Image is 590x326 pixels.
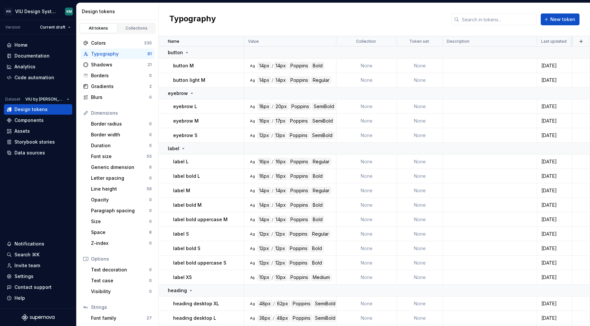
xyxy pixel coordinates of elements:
[149,208,152,213] div: 0
[4,61,72,72] a: Analytics
[397,296,443,311] td: None
[250,202,255,208] div: Ag
[537,274,572,281] div: [DATE]
[91,175,149,181] div: Letter spacing
[91,207,149,214] div: Paragraph spacing
[274,103,288,110] div: 20px
[397,99,443,114] td: None
[149,132,152,137] div: 0
[15,8,57,15] div: VIU Design System
[272,103,273,110] div: /
[14,63,35,70] div: Analytics
[459,13,537,25] input: Search in tokens...
[14,117,44,124] div: Components
[144,40,152,46] div: 330
[537,245,572,252] div: [DATE]
[25,97,64,102] span: VIU by [PERSON_NAME]
[149,241,152,246] div: 0
[14,139,55,145] div: Storybook stories
[22,314,55,321] svg: Supernova Logo
[149,219,152,224] div: 0
[336,296,397,311] td: None
[272,173,273,180] div: /
[274,274,287,281] div: 10px
[311,216,324,223] div: Bold
[250,188,255,193] div: Ag
[336,198,397,212] td: None
[288,117,309,125] div: Poppins
[537,132,572,139] div: [DATE]
[311,62,324,69] div: Bold
[91,288,149,295] div: Visibility
[397,154,443,169] td: None
[272,77,273,84] div: /
[173,132,197,139] p: eyebrow S
[274,158,287,165] div: 16px
[291,314,312,322] div: Poppins
[336,169,397,183] td: None
[537,300,572,307] div: [DATE]
[88,265,154,275] a: Text decoration0
[82,26,115,31] div: All tokens
[4,148,72,158] a: Data sources
[168,90,188,97] p: eyebrow
[397,241,443,256] td: None
[168,49,183,56] p: button
[397,212,443,227] td: None
[258,274,271,281] div: 10px
[537,216,572,223] div: [DATE]
[537,173,572,179] div: [DATE]
[250,133,255,138] div: Ag
[88,313,154,323] a: Font family27
[272,201,273,209] div: /
[149,121,152,127] div: 0
[4,72,72,83] a: Code automation
[397,169,443,183] td: None
[147,186,152,192] div: 59
[271,245,273,252] div: /
[274,117,287,125] div: 17px
[88,162,154,173] a: Generic dimension6
[272,158,273,165] div: /
[91,256,152,262] div: Options
[250,217,255,222] div: Ag
[173,260,226,266] p: label bold uppercase S
[120,26,153,31] div: Collections
[271,132,273,139] div: /
[397,128,443,143] td: None
[4,51,72,61] a: Documentation
[4,104,72,115] a: Design tokens
[288,259,309,267] div: Poppins
[91,218,149,225] div: Size
[168,287,187,294] p: heading
[173,231,189,237] p: label S
[91,153,147,160] div: Font size
[311,201,324,209] div: Bold
[310,132,334,139] div: SemiBold
[173,158,189,165] p: label L
[537,315,572,321] div: [DATE]
[272,117,273,125] div: /
[169,13,216,25] h2: Typography
[272,216,273,223] div: /
[250,275,255,280] div: Ag
[5,25,20,30] div: Version
[5,97,20,102] div: Dataset
[149,143,152,148] div: 0
[4,40,72,50] a: Home
[274,132,287,139] div: 13px
[5,8,12,15] div: HG
[14,251,39,258] div: Search ⌘K
[409,39,429,44] p: Token set
[91,186,147,192] div: Line height
[288,132,309,139] div: Poppins
[14,74,54,81] div: Code automation
[258,103,271,110] div: 18px
[289,274,310,281] div: Poppins
[447,39,469,44] p: Description
[397,114,443,128] td: None
[274,187,287,194] div: 14px
[289,62,310,69] div: Poppins
[173,62,194,69] p: button M
[397,270,443,285] td: None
